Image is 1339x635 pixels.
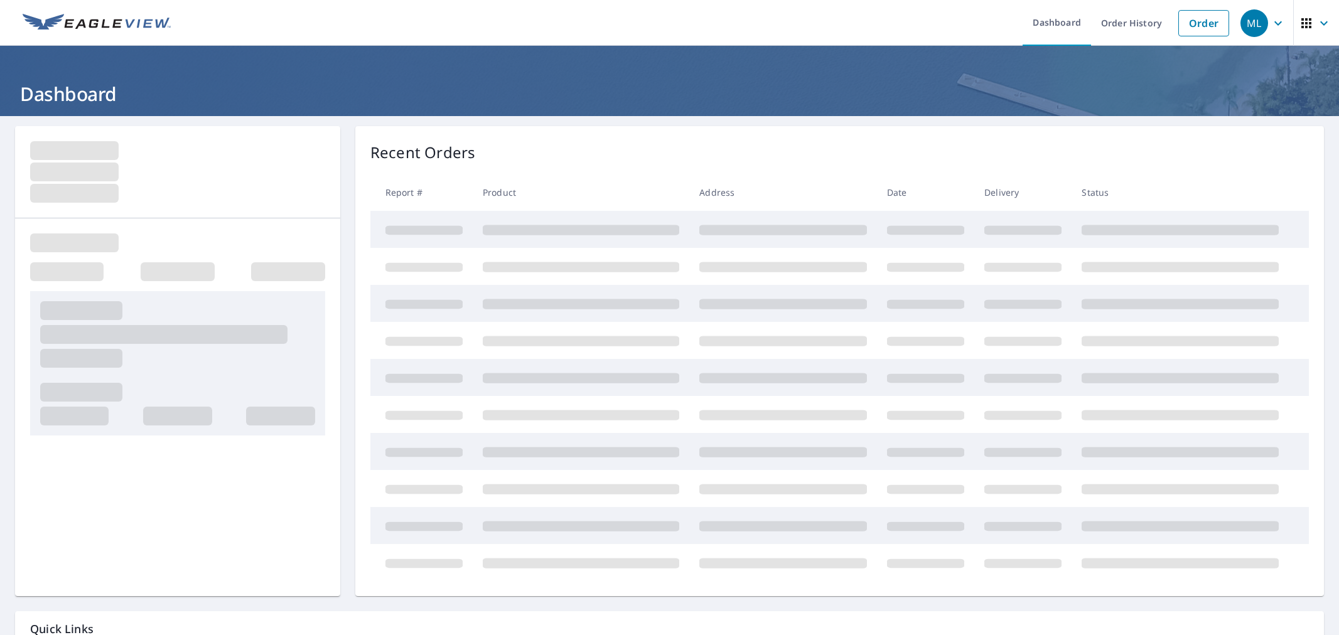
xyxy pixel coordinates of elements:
[15,81,1324,107] h1: Dashboard
[23,14,171,33] img: EV Logo
[689,174,877,211] th: Address
[877,174,974,211] th: Date
[1240,9,1268,37] div: ML
[473,174,689,211] th: Product
[370,141,476,164] p: Recent Orders
[1178,10,1229,36] a: Order
[1072,174,1289,211] th: Status
[370,174,473,211] th: Report #
[974,174,1072,211] th: Delivery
